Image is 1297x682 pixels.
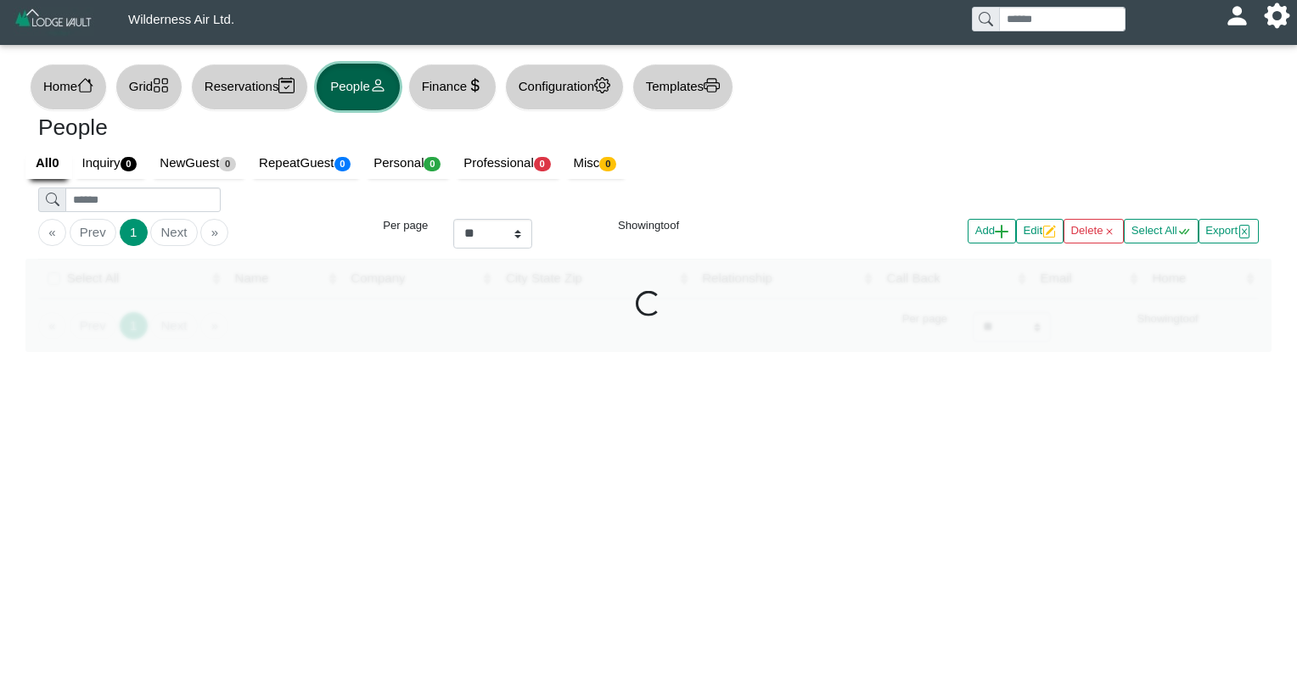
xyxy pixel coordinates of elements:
[370,77,386,93] svg: person
[564,148,630,180] a: Misc0
[1231,9,1244,22] svg: person fill
[1199,219,1259,243] button: Exportfile excel
[153,77,169,93] svg: grid
[317,64,399,110] button: Peopleperson
[77,77,93,93] svg: house
[115,64,182,110] button: Gridgrid
[558,219,740,232] h6: Showing to of
[424,157,441,171] span: 0
[1016,219,1064,243] button: Editpencil square
[408,64,497,110] button: Financecurrency dollar
[594,77,610,93] svg: gear
[38,219,324,246] ul: Pagination
[46,193,59,206] svg: search
[249,148,363,180] a: RepeatGuest0
[1042,225,1056,238] svg: pencil square
[1177,225,1191,238] svg: check all
[1124,219,1198,243] button: Select Allcheck all
[30,64,107,110] button: Homehouse
[25,148,72,180] a: All0
[14,7,94,36] img: Z
[72,148,150,180] a: Inquiry0
[38,115,636,142] h3: People
[1238,225,1251,238] svg: file excel
[191,64,308,110] button: Reservationscalendar2 check
[968,219,1016,243] button: Addplus
[1271,9,1283,22] svg: gear fill
[534,157,551,171] span: 0
[1064,219,1124,243] button: Deletex
[505,64,624,110] button: Configurationgear
[120,219,148,246] button: Go to page 1
[979,12,992,25] svg: search
[995,225,1008,238] svg: plus
[467,77,483,93] svg: currency dollar
[453,148,563,180] a: Professional0
[363,148,453,180] a: Personal0
[149,148,249,180] a: NewGuest0
[1103,225,1116,238] svg: x
[599,157,616,171] span: 0
[632,64,733,110] button: Templatesprinter
[121,157,138,171] span: 0
[52,155,59,170] b: 0
[334,157,351,171] span: 0
[278,77,295,93] svg: calendar2 check
[704,77,720,93] svg: printer
[350,219,428,232] h6: Per page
